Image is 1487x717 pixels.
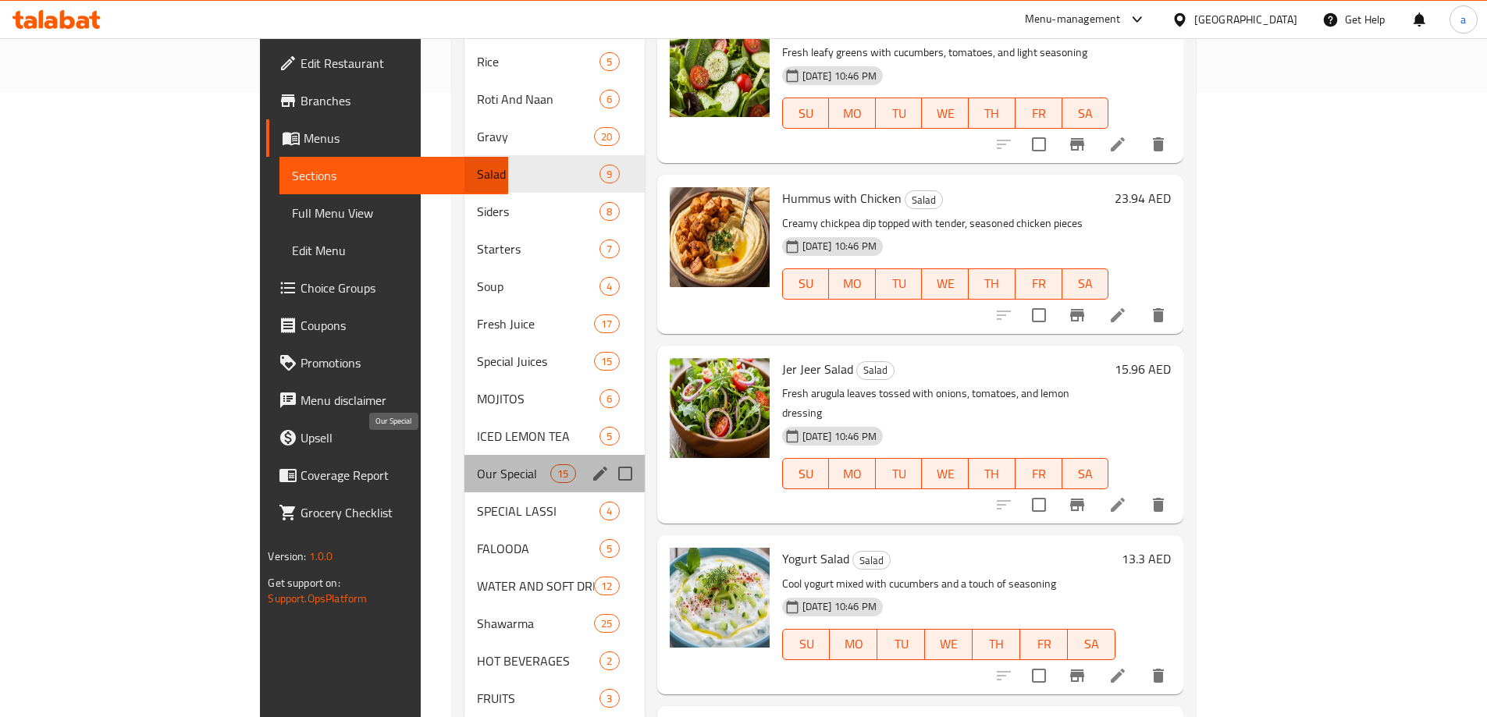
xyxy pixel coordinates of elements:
div: Starters7 [464,230,644,268]
div: Siders8 [464,193,644,230]
a: Edit Restaurant [266,44,508,82]
span: Get support on: [268,573,340,593]
button: edit [589,462,612,485]
span: Select to update [1023,299,1055,332]
span: ICED LEMON TEA [477,427,599,445]
div: Soup4 [464,268,644,305]
span: Promotions [301,353,496,372]
div: Shawarma25 [464,605,644,642]
button: SA [1062,98,1109,129]
button: Branch-specific-item [1058,486,1096,524]
button: WE [925,629,973,660]
img: Green Salad [670,17,770,117]
span: WE [928,463,962,485]
span: Starters [477,240,599,258]
button: FR [1016,98,1062,129]
span: FR [1022,102,1056,125]
span: 3 [600,691,618,706]
span: 15 [595,354,618,369]
span: 4 [600,279,618,294]
div: Special Juices15 [464,343,644,380]
span: SU [789,102,824,125]
span: Salad [905,191,942,209]
span: Coupons [301,316,496,335]
span: FR [1026,633,1062,655]
button: FR [1016,458,1062,489]
div: items [599,165,619,183]
a: Branches [266,82,508,119]
button: FR [1016,268,1062,300]
span: Select to update [1023,659,1055,692]
span: 6 [600,92,618,107]
span: MO [835,463,870,485]
span: Our Special [477,464,550,483]
span: TH [975,463,1009,485]
img: Hummus with Chicken [670,187,770,287]
a: Coverage Report [266,456,508,494]
button: TH [969,268,1016,300]
span: FRUITS [477,689,599,708]
span: Shawarma [477,614,594,633]
span: MOJITOS [477,389,599,408]
div: WATER AND SOFT DRINK12 [464,567,644,605]
div: SPECIAL LASSI4 [464,492,644,530]
a: Menu disclaimer [266,382,508,419]
span: SA [1069,102,1103,125]
span: Gravy [477,127,594,146]
button: MO [830,629,877,660]
a: Edit menu item [1108,135,1127,154]
span: Edit Menu [292,241,496,260]
span: SU [789,272,824,295]
div: ICED LEMON TEA5 [464,417,644,455]
div: items [599,240,619,258]
div: [GEOGRAPHIC_DATA] [1194,11,1297,28]
span: 17 [595,317,618,332]
button: SA [1062,268,1109,300]
span: SU [789,463,824,485]
div: MOJITOS6 [464,380,644,417]
span: Roti And Naan [477,90,599,108]
span: MO [836,633,871,655]
span: 5 [600,55,618,69]
button: MO [829,458,876,489]
span: 6 [600,392,618,406]
div: Soup [477,277,599,296]
button: SA [1068,629,1115,660]
span: Menu disclaimer [301,391,496,410]
span: TH [979,633,1014,655]
span: WATER AND SOFT DRINK [477,577,594,595]
a: Choice Groups [266,269,508,307]
button: delete [1140,486,1177,524]
span: FALOODA [477,539,599,558]
span: Edit Restaurant [301,54,496,73]
span: WE [931,633,966,655]
button: WE [922,268,969,300]
h6: 23.94 AED [1115,187,1171,209]
div: items [599,651,619,670]
span: 9 [600,167,618,182]
span: 7 [600,242,618,257]
div: items [594,614,619,633]
div: items [599,90,619,108]
span: 15 [551,467,575,481]
span: FR [1022,272,1056,295]
button: Branch-specific-item [1058,657,1096,694]
div: FRUITS3 [464,680,644,717]
img: Jer Jeer Salad [670,358,770,458]
span: SA [1074,633,1109,655]
span: MO [835,272,870,295]
span: a [1460,11,1466,28]
span: Grocery Checklist [301,503,496,522]
a: Edit menu item [1108,306,1127,325]
span: 5 [600,429,618,444]
span: SA [1069,272,1103,295]
div: Siders [477,202,599,221]
div: items [599,539,619,558]
div: items [599,389,619,408]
